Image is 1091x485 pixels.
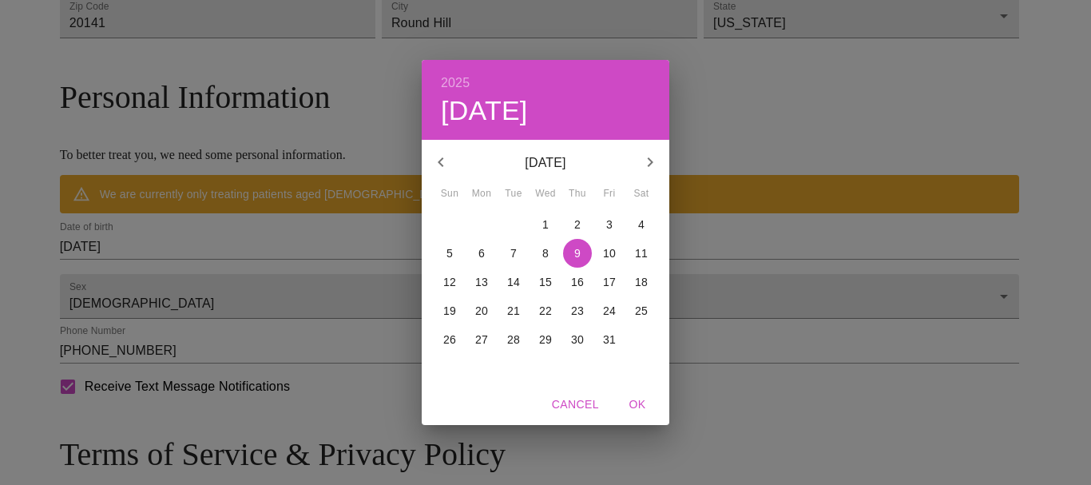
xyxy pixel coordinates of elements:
[542,217,549,233] p: 1
[571,303,584,319] p: 23
[531,296,560,325] button: 22
[571,274,584,290] p: 16
[531,268,560,296] button: 15
[635,274,648,290] p: 18
[618,395,657,415] span: OK
[595,210,624,239] button: 3
[603,332,616,348] p: 31
[443,303,456,319] p: 19
[595,239,624,268] button: 10
[571,332,584,348] p: 30
[499,296,528,325] button: 21
[612,390,663,419] button: OK
[435,325,464,354] button: 26
[467,268,496,296] button: 13
[627,296,656,325] button: 25
[563,268,592,296] button: 16
[499,239,528,268] button: 7
[467,325,496,354] button: 27
[563,186,592,202] span: Thu
[595,268,624,296] button: 17
[539,274,552,290] p: 15
[603,303,616,319] p: 24
[539,303,552,319] p: 22
[539,332,552,348] p: 29
[435,239,464,268] button: 5
[563,239,592,268] button: 9
[435,296,464,325] button: 19
[467,186,496,202] span: Mon
[531,186,560,202] span: Wed
[574,217,581,233] p: 2
[467,296,496,325] button: 20
[595,325,624,354] button: 31
[603,274,616,290] p: 17
[446,245,453,261] p: 5
[435,186,464,202] span: Sun
[443,332,456,348] p: 26
[475,274,488,290] p: 13
[627,210,656,239] button: 4
[627,239,656,268] button: 11
[595,296,624,325] button: 24
[499,186,528,202] span: Tue
[545,390,605,419] button: Cancel
[443,274,456,290] p: 12
[441,72,470,94] button: 2025
[638,217,645,233] p: 4
[552,395,599,415] span: Cancel
[435,268,464,296] button: 12
[475,303,488,319] p: 20
[507,303,520,319] p: 21
[499,325,528,354] button: 28
[627,186,656,202] span: Sat
[542,245,549,261] p: 8
[499,268,528,296] button: 14
[460,153,631,173] p: [DATE]
[478,245,485,261] p: 6
[603,245,616,261] p: 10
[467,239,496,268] button: 6
[635,303,648,319] p: 25
[531,325,560,354] button: 29
[507,332,520,348] p: 28
[475,332,488,348] p: 27
[627,268,656,296] button: 18
[531,210,560,239] button: 1
[531,239,560,268] button: 8
[635,245,648,261] p: 11
[563,325,592,354] button: 30
[563,296,592,325] button: 23
[563,210,592,239] button: 2
[595,186,624,202] span: Fri
[574,245,581,261] p: 9
[441,94,528,128] button: [DATE]
[606,217,613,233] p: 3
[510,245,517,261] p: 7
[507,274,520,290] p: 14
